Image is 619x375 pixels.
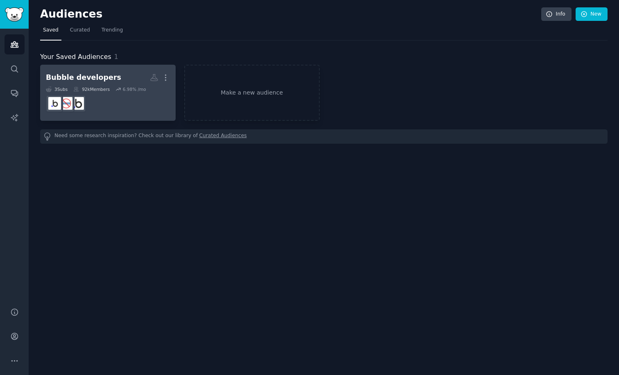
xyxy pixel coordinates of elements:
div: 92k Members [73,86,110,92]
div: 6.98 % /mo [123,86,146,92]
a: Saved [40,24,61,41]
img: GummySearch logo [5,7,24,22]
a: Curated Audiences [199,132,247,141]
a: Trending [99,24,126,41]
a: Make a new audience [184,65,320,121]
a: New [576,7,608,21]
img: Bubbleio [48,97,61,110]
a: Curated [67,24,93,41]
a: Bubble developers3Subs92kMembers6.98% /mobubbledevelopersnocodeBubbleio [40,65,176,121]
div: Bubble developers [46,72,121,83]
h2: Audiences [40,8,541,21]
span: Trending [102,27,123,34]
a: Info [541,7,572,21]
img: nocode [60,97,72,110]
span: Saved [43,27,59,34]
span: Your Saved Audiences [40,52,111,62]
span: 1 [114,53,118,61]
div: Need some research inspiration? Check out our library of [40,129,608,144]
img: bubbledevelopers [71,97,84,110]
div: 3 Sub s [46,86,68,92]
span: Curated [70,27,90,34]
